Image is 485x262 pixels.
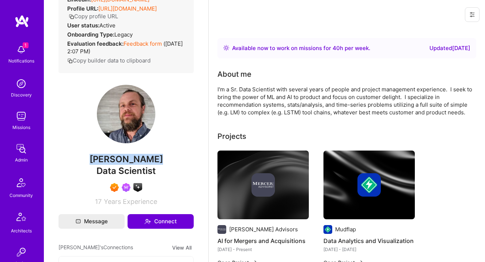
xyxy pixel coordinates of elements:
div: About me [217,69,251,80]
i: icon Copy [67,58,73,64]
div: Projects [217,131,246,142]
img: bell [14,42,29,57]
img: Invite [14,245,29,259]
i: icon Copy [69,14,74,19]
h4: AI for Mergers and Acquisitions [217,236,309,246]
i: icon Connect [144,218,151,225]
img: teamwork [14,109,29,124]
img: Community [12,174,30,191]
div: ( [DATE] 2:07 PM ) [67,40,185,55]
span: Active [99,22,115,29]
img: A.I. guild [133,183,142,192]
button: View All [170,243,194,252]
div: Community [10,191,33,199]
strong: User status: [67,22,99,29]
button: Connect [128,214,194,229]
img: Been on Mission [122,183,130,192]
div: [PERSON_NAME] Advisors [229,225,298,233]
img: User Avatar [97,85,155,143]
button: Copy profile URL [69,12,118,20]
span: 1 [23,42,29,48]
img: discovery [14,76,29,91]
div: Admin [15,156,28,164]
span: [PERSON_NAME]'s Connections [58,243,133,252]
img: logo [15,15,29,28]
div: [DATE] - [DATE] [323,246,415,253]
strong: Onboarding Type: [67,31,114,38]
img: cover [323,151,415,219]
img: admin teamwork [14,141,29,156]
img: Company logo [357,173,381,197]
h4: Data Analytics and Visualization [323,236,415,246]
div: Updated [DATE] [429,44,470,53]
div: [DATE] - Present [217,246,309,253]
span: [PERSON_NAME] [58,154,194,165]
a: Feedback form [124,40,162,47]
div: Discovery [11,91,32,99]
img: Company logo [217,225,226,234]
div: Missions [12,124,30,131]
span: 17 [95,198,102,205]
img: cover [217,151,309,219]
div: Architects [11,227,32,235]
span: Data Scientist [96,166,156,176]
span: 40 [333,45,340,52]
div: I'm a Sr. Data Scientist with several years of people and project management experience. I seek t... [217,86,476,116]
span: legacy [114,31,133,38]
strong: Profile URL: [67,5,98,12]
div: Notifications [8,57,34,65]
div: Available now to work on missions for h per week . [232,44,370,53]
img: Exceptional A.Teamer [110,183,119,192]
img: Availability [223,45,229,51]
span: Years Experience [104,198,157,205]
div: Mudflap [335,225,356,233]
button: Message [58,214,125,229]
a: [URL][DOMAIN_NAME] [98,5,157,12]
strong: Evaluation feedback: [67,40,124,47]
img: Architects [12,209,30,227]
button: Copy builder data to clipboard [67,57,151,64]
i: icon Mail [76,219,81,224]
img: Company logo [323,225,332,234]
img: Company logo [251,173,275,197]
